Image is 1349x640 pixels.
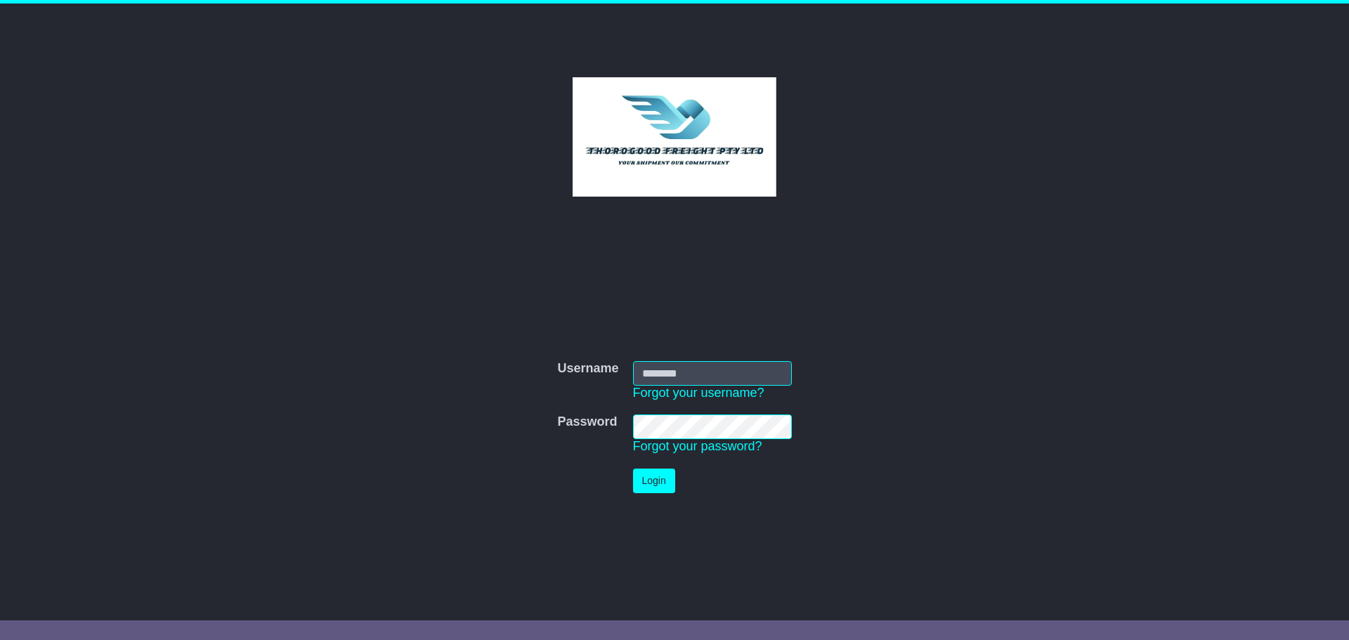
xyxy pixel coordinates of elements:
[557,414,617,430] label: Password
[633,386,764,400] a: Forgot your username?
[557,361,618,377] label: Username
[633,439,762,453] a: Forgot your password?
[633,469,675,493] button: Login
[573,77,777,197] img: Thorogood Freight Pty Ltd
